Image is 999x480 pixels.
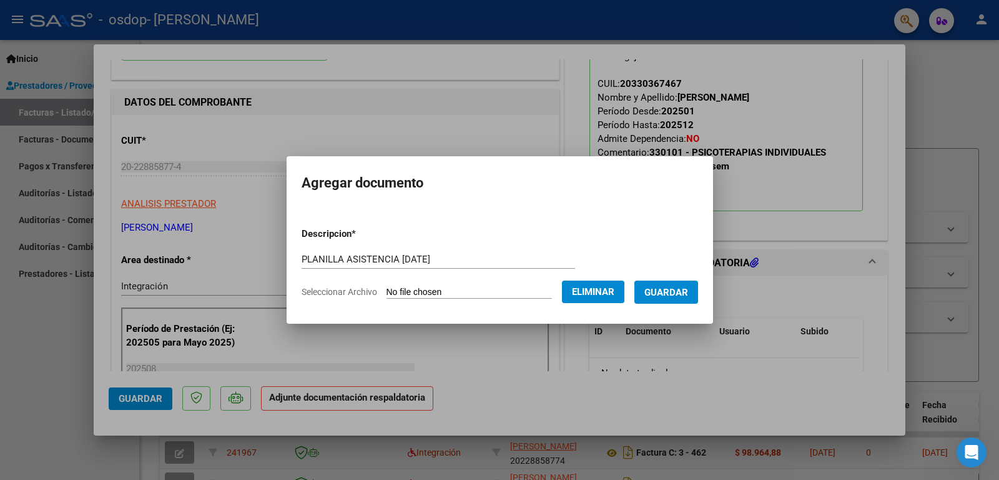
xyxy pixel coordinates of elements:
span: Guardar [644,287,688,298]
span: Seleccionar Archivo [302,287,377,297]
iframe: Intercom live chat [957,437,987,467]
button: Guardar [634,281,698,304]
p: Descripcion [302,227,421,241]
button: Eliminar [562,281,624,303]
h2: Agregar documento [302,171,698,195]
span: Eliminar [572,286,614,297]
